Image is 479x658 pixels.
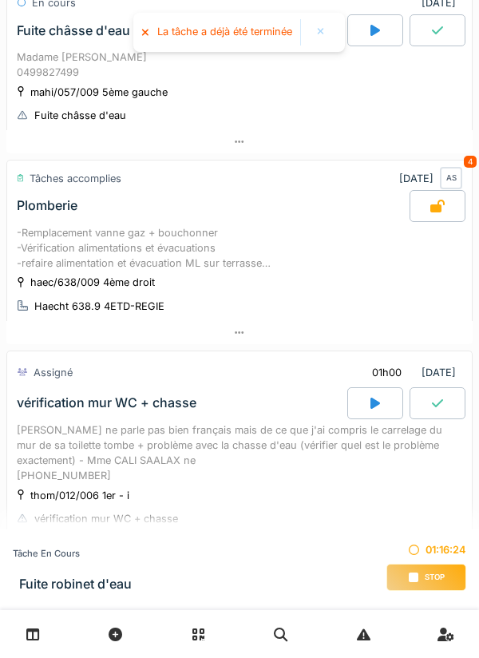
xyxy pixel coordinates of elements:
div: AS [440,167,462,189]
div: 4 [464,156,477,168]
div: Haecht 638.9 4ETD-REGIE [34,299,164,314]
div: mahi/057/009 5ème gauche [30,85,168,100]
h3: Fuite robinet d'eau [19,577,132,592]
div: [DATE] [358,358,462,387]
div: Tâches accomplies [30,171,121,186]
div: Fuite châsse d'eau [34,108,126,123]
div: Fuite châsse d'eau [17,23,130,38]
div: [DATE] [399,167,462,189]
span: Stop [425,572,445,583]
div: Tâche en cours [13,547,132,561]
div: 01h00 [372,365,402,380]
div: 01:16:24 [386,542,466,557]
div: [PERSON_NAME] ne parle pas bien français mais de ce que j'ai compris le carrelage du mur de sa to... [17,422,462,484]
div: Assigné [34,365,73,380]
div: haec/638/009 4ème droit [30,275,155,290]
div: Plomberie [17,198,77,213]
div: thom/012/006 1er - i [30,488,129,503]
div: La tâche a déjà été terminée [157,26,292,39]
div: -Remplacement vanne gaz + bouchonner -Vérification alimentations et évacuations -refaire alimenta... [17,225,462,272]
div: Madame [PERSON_NAME] 0499827499 [17,50,462,80]
div: vérification mur WC + chasse [34,511,178,526]
div: vérification mur WC + chasse [17,395,196,410]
